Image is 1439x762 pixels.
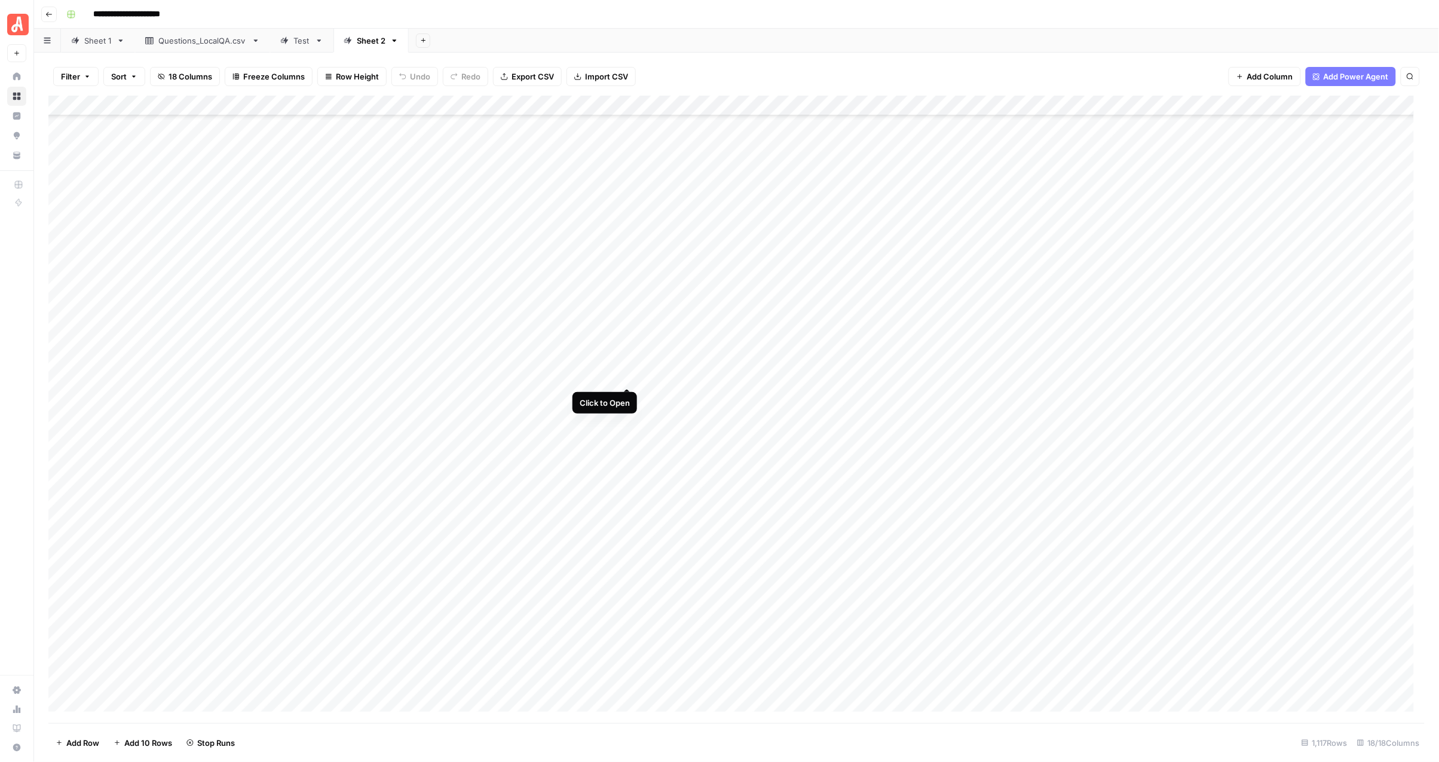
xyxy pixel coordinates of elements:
[150,67,220,86] button: 18 Columns
[410,71,430,82] span: Undo
[243,71,305,82] span: Freeze Columns
[293,35,310,47] div: Test
[225,67,313,86] button: Freeze Columns
[61,29,135,53] a: Sheet 1
[7,681,26,700] a: Settings
[7,87,26,106] a: Browse
[7,146,26,165] a: Your Data
[1306,67,1396,86] button: Add Power Agent
[317,67,387,86] button: Row Height
[357,35,385,47] div: Sheet 2
[124,737,172,749] span: Add 10 Rows
[336,71,379,82] span: Row Height
[493,67,562,86] button: Export CSV
[585,71,628,82] span: Import CSV
[66,737,99,749] span: Add Row
[391,67,438,86] button: Undo
[1297,733,1352,752] div: 1,117 Rows
[197,737,235,749] span: Stop Runs
[103,67,145,86] button: Sort
[7,126,26,145] a: Opportunities
[7,14,29,35] img: Angi Logo
[1352,733,1425,752] div: 18/18 Columns
[443,67,488,86] button: Redo
[1247,71,1293,82] span: Add Column
[1324,71,1389,82] span: Add Power Agent
[135,29,270,53] a: Questions_LocalQA.csv
[461,71,480,82] span: Redo
[512,71,554,82] span: Export CSV
[106,733,179,752] button: Add 10 Rows
[48,733,106,752] button: Add Row
[169,71,212,82] span: 18 Columns
[7,719,26,738] a: Learning Hub
[333,29,409,53] a: Sheet 2
[1229,67,1301,86] button: Add Column
[7,738,26,757] button: Help + Support
[7,67,26,86] a: Home
[179,733,242,752] button: Stop Runs
[61,71,80,82] span: Filter
[84,35,112,47] div: Sheet 1
[7,106,26,126] a: Insights
[270,29,333,53] a: Test
[580,397,630,409] div: Click to Open
[7,700,26,719] a: Usage
[7,10,26,39] button: Workspace: Angi
[567,67,636,86] button: Import CSV
[53,67,99,86] button: Filter
[158,35,247,47] div: Questions_LocalQA.csv
[111,71,127,82] span: Sort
